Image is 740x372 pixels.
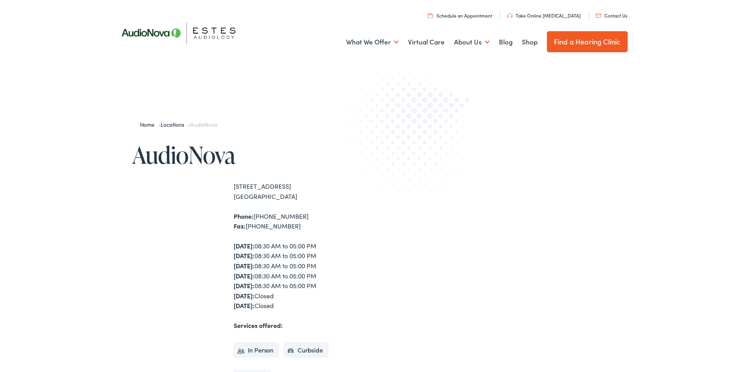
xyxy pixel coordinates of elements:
span: » » [140,120,217,128]
div: [STREET_ADDRESS] [GEOGRAPHIC_DATA] [234,181,370,201]
a: Contact Us [596,12,627,19]
strong: [DATE]: [234,251,254,260]
a: Blog [499,28,513,57]
strong: [DATE]: [234,281,254,290]
img: utility icon [507,13,513,18]
a: Home [140,120,158,128]
a: Schedule an Appointment [428,12,492,19]
a: Shop [522,28,538,57]
strong: Services offered: [234,321,283,329]
strong: Fax: [234,221,246,230]
img: utility icon [596,14,601,18]
span: AudioNova [190,120,217,128]
div: 08:30 AM to 05:00 PM 08:30 AM to 05:00 PM 08:30 AM to 05:00 PM 08:30 AM to 05:00 PM 08:30 AM to 0... [234,241,370,311]
a: Locations [161,120,188,128]
a: Virtual Care [408,28,445,57]
a: Take Online [MEDICAL_DATA] [507,12,581,19]
strong: [DATE]: [234,301,254,310]
img: utility icon [428,13,433,18]
strong: [DATE]: [234,271,254,280]
div: [PHONE_NUMBER] [PHONE_NUMBER] [234,211,370,231]
li: In Person [234,342,279,358]
strong: [DATE]: [234,241,254,250]
strong: Phone: [234,212,254,220]
strong: [DATE]: [234,291,254,300]
a: About Us [454,28,490,57]
h1: AudioNova [132,142,370,168]
li: Curbside [284,342,328,358]
a: Find a Hearing Clinic [547,31,628,52]
a: What We Offer [346,28,399,57]
strong: [DATE]: [234,261,254,270]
